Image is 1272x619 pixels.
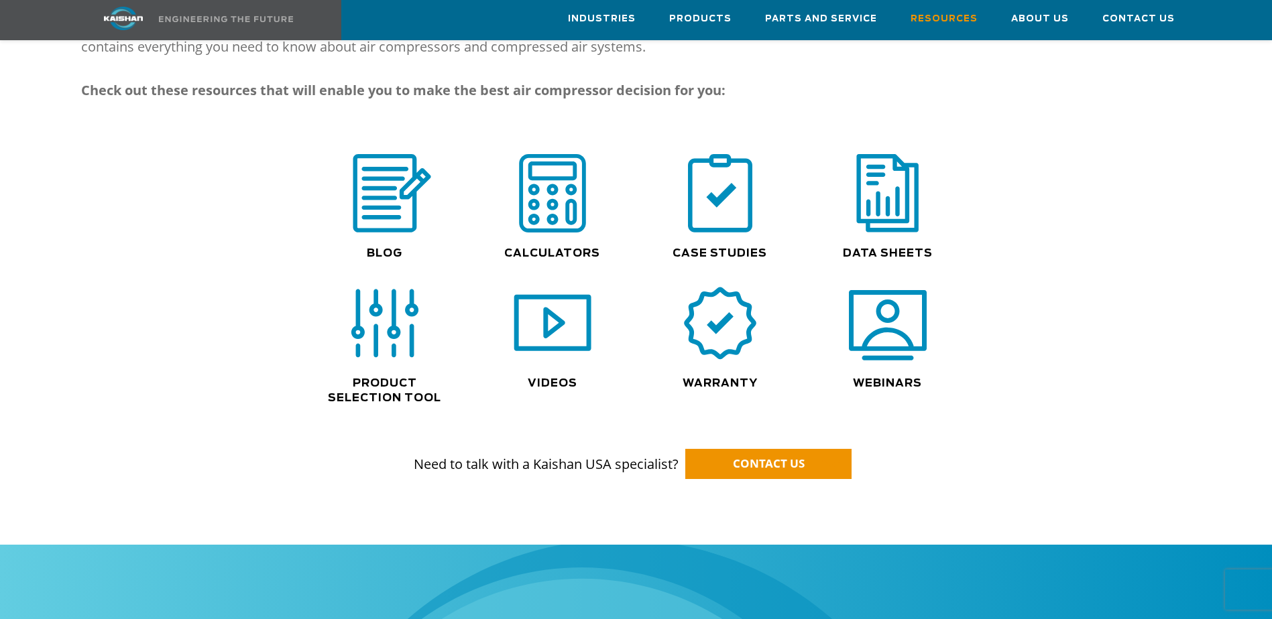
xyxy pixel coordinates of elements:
[849,154,927,232] img: data sheets icon
[681,284,759,362] img: warranty icon
[683,378,758,389] a: Warranty
[339,154,431,232] img: blog icon
[475,154,630,232] div: calculator icon
[853,378,922,389] a: Webinars
[1102,1,1175,37] a: Contact Us
[673,248,767,259] a: Case Studies
[73,7,174,30] img: kaishan logo
[514,284,591,362] img: video icon
[504,248,600,259] a: Calculators
[843,248,933,259] a: Data Sheets
[811,284,965,362] div: webinars icon
[475,284,630,362] div: video icon
[681,154,759,232] img: case study icon
[367,248,402,259] a: Blog
[643,154,797,232] div: case study icon
[669,1,732,37] a: Products
[568,11,636,27] span: Industries
[308,284,462,362] div: selection icon
[643,284,797,362] div: warranty icon
[765,11,877,27] span: Parts and Service
[765,1,877,37] a: Parts and Service
[159,16,293,22] img: Engineering the future
[911,1,978,37] a: Resources
[528,378,577,389] a: Videos
[514,154,591,232] img: calculator icon
[911,11,978,27] span: Resources
[1011,1,1069,37] a: About Us
[328,378,441,403] a: Product Selection Tool
[301,154,469,232] div: blog icon
[568,1,636,37] a: Industries
[346,284,424,362] img: selection icon
[81,429,1192,474] p: Need to talk with a Kaishan USA specialist?
[81,81,726,99] strong: Check out these resources that will enable you to make the best air compressor decision for you:
[1011,11,1069,27] span: About Us
[811,154,965,232] div: data sheets icon
[733,456,805,471] span: CONTACT US
[1102,11,1175,27] span: Contact Us
[685,449,852,479] a: CONTACT US
[669,11,732,27] span: Products
[849,284,927,362] img: webinars icon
